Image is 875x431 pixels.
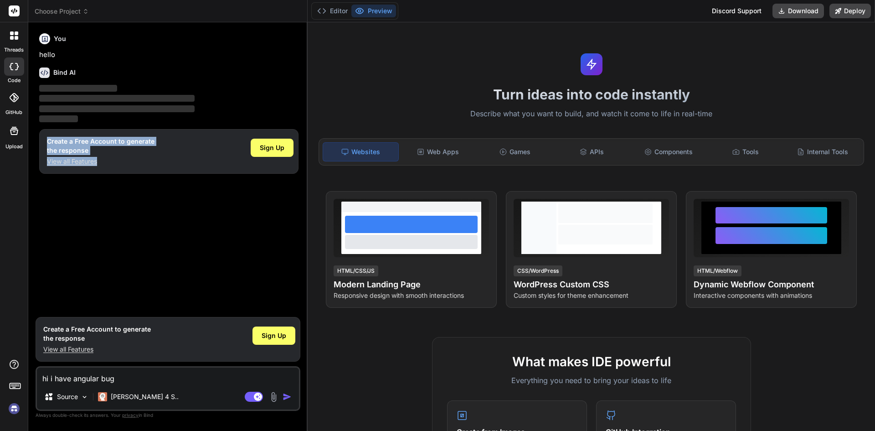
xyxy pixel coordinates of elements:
[54,34,66,43] h6: You
[554,142,629,161] div: APIs
[39,95,195,102] span: ‌
[39,85,117,92] span: ‌
[314,5,351,17] button: Editor
[57,392,78,401] p: Source
[39,115,78,122] span: ‌
[53,68,76,77] h6: Bind AI
[8,77,21,84] label: code
[47,157,154,166] p: View all Features
[829,4,871,18] button: Deploy
[39,50,299,60] p: hello
[313,86,870,103] h1: Turn ideas into code instantly
[5,109,22,116] label: GitHub
[694,291,849,300] p: Interactive components with animations
[706,4,767,18] div: Discord Support
[708,142,783,161] div: Tools
[98,392,107,401] img: Claude 4 Sonnet
[122,412,139,418] span: privacy
[35,7,89,16] span: Choose Project
[37,368,299,384] textarea: hi i have angular bug
[334,291,489,300] p: Responsive design with smooth interactions
[401,142,476,161] div: Web Apps
[43,325,151,343] h1: Create a Free Account to generate the response
[514,278,669,291] h4: WordPress Custom CSS
[5,143,23,151] label: Upload
[4,46,24,54] label: threads
[334,265,378,276] div: HTML/CSS/JS
[478,142,553,161] div: Games
[334,278,489,291] h4: Modern Landing Page
[313,108,870,120] p: Describe what you want to build, and watch it come to life in real-time
[351,5,396,17] button: Preview
[447,375,736,386] p: Everything you need to bring your ideas to life
[268,392,279,402] img: attachment
[260,143,284,152] span: Sign Up
[262,331,286,340] span: Sign Up
[694,265,741,276] div: HTML/Webflow
[6,401,22,416] img: signin
[36,411,300,420] p: Always double-check its answers. Your in Bind
[631,142,706,161] div: Components
[447,352,736,371] h2: What makes IDE powerful
[514,265,562,276] div: CSS/WordPress
[81,393,88,401] img: Pick Models
[323,142,399,161] div: Websites
[43,345,151,354] p: View all Features
[111,392,179,401] p: [PERSON_NAME] 4 S..
[283,392,292,401] img: icon
[694,278,849,291] h4: Dynamic Webflow Component
[772,4,824,18] button: Download
[514,291,669,300] p: Custom styles for theme enhancement
[785,142,860,161] div: Internal Tools
[47,137,154,155] h1: Create a Free Account to generate the response
[39,105,195,112] span: ‌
